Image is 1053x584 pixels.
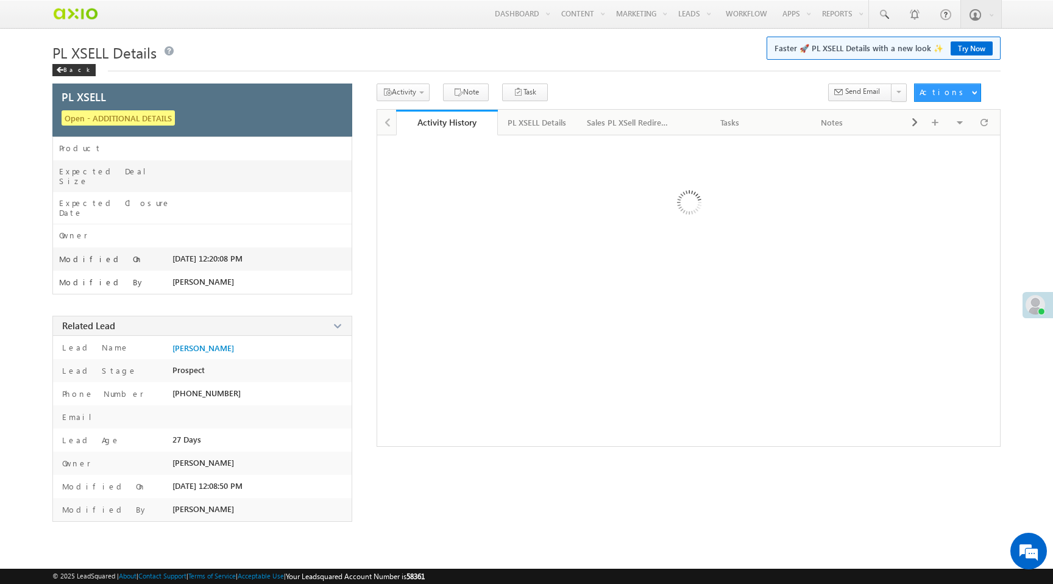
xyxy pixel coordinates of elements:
a: Activity History [396,110,498,135]
span: 58361 [406,572,425,581]
span: © 2025 LeadSquared | | | | | [52,571,425,582]
label: Lead Stage [59,365,137,376]
span: [DATE] 12:20:08 PM [172,254,243,263]
button: Actions [914,84,981,102]
a: About [119,572,136,580]
div: Notes [792,115,873,130]
span: PL XSELL [62,91,106,102]
img: Loading ... [625,141,751,268]
button: Note [443,84,489,101]
span: [PERSON_NAME] [172,458,234,468]
label: Modified On [59,481,146,492]
span: Your Leadsquared Account Number is [286,572,425,581]
button: Activity [377,84,430,101]
a: Notes [782,110,884,135]
span: [PHONE_NUMBER] [172,388,241,398]
a: [PERSON_NAME] [172,343,234,353]
span: [PERSON_NAME] [172,277,234,287]
span: PL XSELL Details [52,43,157,62]
a: Try Now [951,41,993,55]
label: Lead Age [59,435,120,446]
span: Send Email [845,86,880,97]
label: Modified By [59,277,145,287]
span: Open - ADDITIONAL DETAILS [62,110,175,126]
label: Owner [59,458,91,469]
label: Expected Closure Date [59,198,172,218]
label: Email [59,411,101,422]
label: Modified On [59,254,143,264]
a: PL XSELL Details [498,110,577,135]
li: Sales PL XSell Redirection [577,110,679,134]
span: [PERSON_NAME] [172,504,234,514]
span: Prospect [172,365,205,375]
label: Lead Name [59,342,129,353]
a: Tasks [679,110,782,135]
span: Faster 🚀 PL XSELL Details with a new look ✨ [775,42,993,54]
div: Documents [893,115,975,130]
div: Sales PL XSell Redirection [587,115,668,130]
a: Contact Support [138,572,186,580]
div: Back [52,64,96,76]
label: Expected Deal Size [59,166,172,186]
a: Terms of Service [188,572,236,580]
div: Actions [920,87,968,98]
img: Custom Logo [52,3,98,24]
label: Modified By [59,504,148,515]
button: Send Email [828,84,892,101]
div: Tasks [689,115,771,130]
label: Owner [59,230,88,240]
span: Activity [392,87,416,96]
span: 27 Days [172,435,201,444]
div: PL XSELL Details [508,115,566,130]
a: Documents [884,110,986,135]
a: Acceptable Use [238,572,284,580]
span: [DATE] 12:08:50 PM [172,481,243,491]
button: Task [502,84,548,101]
div: Activity History [405,116,489,128]
a: Sales PL XSell Redirection [577,110,679,135]
label: Phone Number [59,388,144,399]
label: Product [59,143,102,153]
span: Related Lead [62,319,115,332]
